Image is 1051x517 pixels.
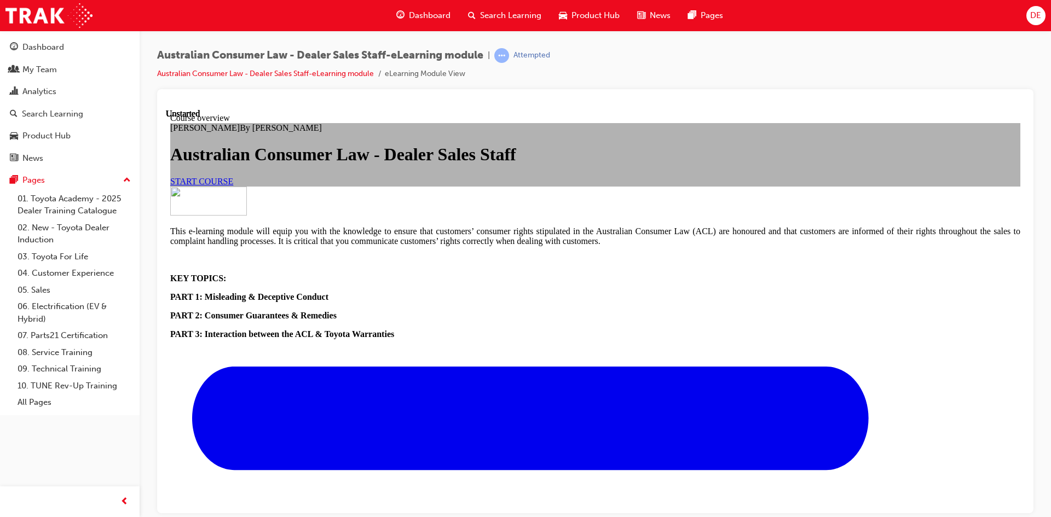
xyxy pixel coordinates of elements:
span: prev-icon [120,495,129,509]
div: Search Learning [22,108,83,120]
a: 01. Toyota Academy - 2025 Dealer Training Catalogue [13,190,135,219]
span: By [PERSON_NAME] [74,14,156,24]
a: 03. Toyota For Life [13,248,135,265]
span: guage-icon [396,9,405,22]
a: news-iconNews [628,4,679,27]
span: Dashboard [409,9,451,22]
span: News [650,9,671,22]
span: chart-icon [10,87,18,97]
span: people-icon [10,65,18,75]
span: pages-icon [10,176,18,185]
p: This e-learning module will equip you with the knowledge to ensure that customers’ consumer right... [4,118,854,137]
a: My Team [4,60,135,80]
span: pages-icon [688,9,696,22]
h1: Australian Consumer Law - Dealer Sales Staff [4,36,854,56]
strong: PART 2: Consumer Guarantees & Remedies [4,202,171,211]
span: car-icon [10,131,18,141]
div: News [22,152,43,165]
a: START COURSE [4,68,67,77]
button: Pages [4,170,135,190]
strong: PART 1: Misleading & Deceptive Conduct [4,183,163,193]
a: 07. Parts21 Certification [13,327,135,344]
span: Search Learning [480,9,541,22]
span: news-icon [10,154,18,164]
div: Pages [22,174,45,187]
a: 08. Service Training [13,344,135,361]
button: DashboardMy TeamAnalyticsSearch LearningProduct HubNews [4,35,135,170]
a: pages-iconPages [679,4,732,27]
span: Australian Consumer Law - Dealer Sales Staff-eLearning module [157,49,483,62]
a: 09. Technical Training [13,361,135,377]
span: learningRecordVerb_ATTEMPT-icon [494,48,509,63]
span: up-icon [123,173,131,188]
span: search-icon [468,9,476,22]
a: Dashboard [4,37,135,57]
a: All Pages [13,394,135,411]
button: DE [1026,6,1046,25]
div: Dashboard [22,41,64,54]
span: | [488,49,490,62]
a: 06. Electrification (EV & Hybrid) [13,298,135,327]
li: eLearning Module View [385,68,465,80]
span: guage-icon [10,43,18,53]
a: 04. Customer Experience [13,265,135,282]
a: News [4,148,135,169]
span: car-icon [559,9,567,22]
a: search-iconSearch Learning [459,4,550,27]
span: news-icon [637,9,645,22]
a: Australian Consumer Law - Dealer Sales Staff-eLearning module [157,69,374,78]
span: Course overview [4,4,64,14]
span: DE [1030,9,1041,22]
a: Search Learning [4,104,135,124]
strong: PART 3: Interaction between the ACL & Toyota Warranties [4,220,228,230]
div: My Team [22,63,57,76]
a: guage-iconDashboard [388,4,459,27]
strong: KEY TOPICS: [4,165,60,174]
a: Product Hub [4,126,135,146]
a: 10. TUNE Rev-Up Training [13,377,135,394]
span: Pages [701,9,723,22]
a: car-iconProduct Hub [550,4,628,27]
a: 05. Sales [13,282,135,299]
img: Trak [5,3,93,28]
div: Product Hub [22,130,71,142]
div: Analytics [22,85,56,98]
div: Attempted [513,50,550,61]
a: 02. New - Toyota Dealer Induction [13,219,135,248]
a: Analytics [4,82,135,102]
span: search-icon [10,109,18,119]
span: [PERSON_NAME] [4,14,74,24]
span: Product Hub [571,9,620,22]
